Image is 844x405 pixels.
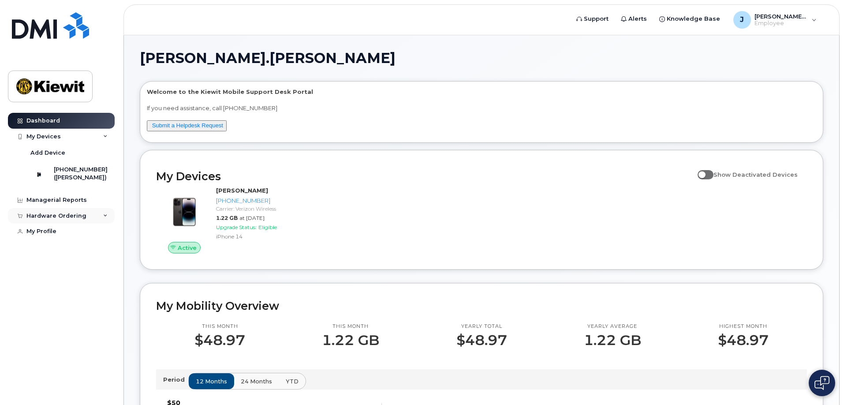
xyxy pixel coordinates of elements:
[456,323,507,330] p: Yearly total
[216,205,307,212] div: Carrier: Verizon Wireless
[456,332,507,348] p: $48.97
[698,166,705,173] input: Show Deactivated Devices
[156,186,311,253] a: Active[PERSON_NAME][PHONE_NUMBER]Carrier: Verizon Wireless1.22 GBat [DATE]Upgrade Status:Eligible...
[258,224,277,230] span: Eligible
[241,377,272,386] span: 24 months
[718,332,769,348] p: $48.97
[286,377,299,386] span: YTD
[178,244,197,252] span: Active
[584,332,641,348] p: 1.22 GB
[216,224,257,230] span: Upgrade Status:
[216,187,268,194] strong: [PERSON_NAME]
[713,171,798,178] span: Show Deactivated Devices
[163,191,205,233] img: image20231002-3703462-njx0qo.jpeg
[156,170,693,183] h2: My Devices
[152,122,223,129] a: Submit a Helpdesk Request
[322,332,379,348] p: 1.22 GB
[156,299,807,312] h2: My Mobility Overview
[194,332,245,348] p: $48.97
[147,88,816,96] p: Welcome to the Kiewit Mobile Support Desk Portal
[147,120,227,131] button: Submit a Helpdesk Request
[239,215,265,221] span: at [DATE]
[718,323,769,330] p: Highest month
[322,323,379,330] p: This month
[216,215,238,221] span: 1.22 GB
[194,323,245,330] p: This month
[147,104,816,112] p: If you need assistance, call [PHONE_NUMBER]
[216,197,307,205] div: [PHONE_NUMBER]
[216,233,307,240] div: iPhone 14
[584,323,641,330] p: Yearly average
[814,376,829,390] img: Open chat
[163,375,188,384] p: Period
[140,52,396,65] span: [PERSON_NAME].[PERSON_NAME]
